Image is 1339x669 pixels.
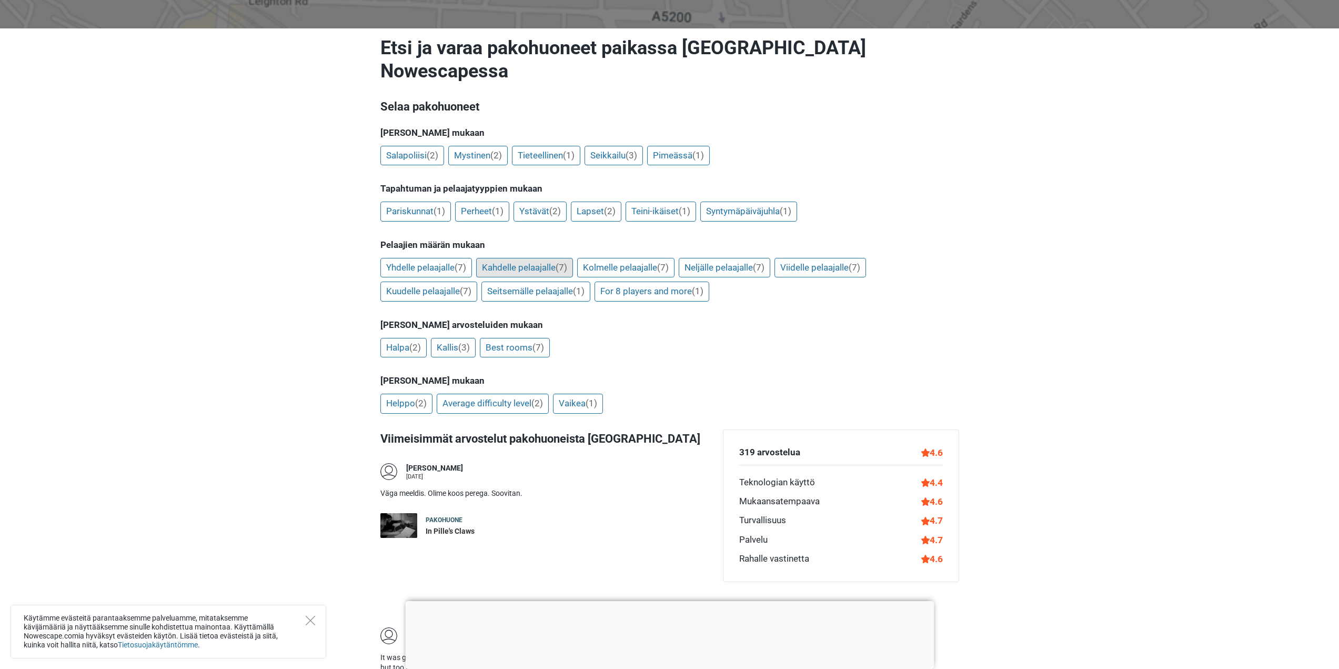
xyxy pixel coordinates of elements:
[380,513,693,538] a: In Pille's Claws Pakohuone In Pille's Claws
[532,342,544,353] span: (7)
[426,516,475,525] div: Pakohuone
[380,556,693,609] iframe: Advertisement
[573,286,585,296] span: (1)
[563,150,575,161] span: (1)
[306,616,315,625] button: Close
[849,262,860,273] span: (7)
[921,514,943,527] div: 4.7
[415,398,427,408] span: (2)
[692,150,704,161] span: (1)
[437,394,549,414] a: Average difficulty level(2)
[553,394,603,414] a: Vaikea(1)
[405,601,934,666] iframe: Advertisement
[514,202,567,222] a: Ystävät(2)
[406,474,463,480] div: [DATE]
[434,206,445,216] span: (1)
[380,239,959,250] h5: Pelaajien määrän mukaan
[626,202,696,222] a: Teini-ikäiset(1)
[380,394,432,414] a: Helppo(2)
[921,552,943,566] div: 4.6
[577,258,674,278] a: Kolmelle pelaajalle(7)
[455,202,509,222] a: Perheet(1)
[739,552,809,566] div: Rahalle vastinetta
[380,202,451,222] a: Pariskunnat(1)
[626,150,637,161] span: (3)
[480,338,550,358] a: Best rooms(7)
[380,282,477,302] a: Kuudelle pelaajalle(7)
[476,258,573,278] a: Kahdelle pelaajalle(7)
[380,98,959,115] h3: Selaa pakohuoneet
[455,262,466,273] span: (7)
[380,375,959,386] h5: [PERSON_NAME] mukaan
[739,495,820,508] div: Mukaansatempaava
[679,206,690,216] span: (1)
[481,282,590,302] a: Seitsemälle pelaajalle(1)
[409,342,421,353] span: (2)
[380,127,959,138] h5: [PERSON_NAME] mukaan
[490,150,502,161] span: (2)
[739,533,768,547] div: Palvelu
[460,286,471,296] span: (7)
[739,514,786,527] div: Turvallisuus
[571,202,621,222] a: Lapset(2)
[431,338,476,358] a: Kallis(3)
[739,446,800,460] div: 319 arvostelua
[556,262,567,273] span: (7)
[380,488,693,499] p: Väga meeldis. Olime koos perega. Soovitan.
[11,605,326,658] div: Käytämme evästeitä parantaaksemme palveluamme, mitataksemme kävijämääriä ja näyttääksemme sinulle...
[921,495,943,508] div: 4.6
[657,262,669,273] span: (7)
[531,398,543,408] span: (2)
[380,146,444,166] a: Salapoliisi(2)
[585,146,643,166] a: Seikkailu(3)
[427,150,438,161] span: (2)
[549,206,561,216] span: (2)
[692,286,703,296] span: (1)
[492,206,504,216] span: (1)
[595,282,709,302] a: For 8 players and more(1)
[118,641,198,649] a: Tietosuojakäytäntömme
[780,206,791,216] span: (1)
[512,146,580,166] a: Tieteellinen(1)
[921,446,943,460] div: 4.6
[586,398,597,408] span: (1)
[458,342,470,353] span: (3)
[647,146,710,166] a: Pimeässä(1)
[406,463,463,474] div: [PERSON_NAME]
[700,202,797,222] a: Syntymäpäiväjuhla(1)
[380,36,959,83] h1: Etsi ja varaa pakohuoneet paikassa [GEOGRAPHIC_DATA] Nowescapessa
[380,338,427,358] a: Halpa(2)
[380,183,959,194] h5: Tapahtuman ja pelaajatyyppien mukaan
[448,146,508,166] a: Mystinen(2)
[604,206,616,216] span: (2)
[380,513,417,538] img: In Pille's Claws
[426,526,475,537] div: In Pille's Claws
[679,258,770,278] a: Neljälle pelaajalle(7)
[753,262,764,273] span: (7)
[739,476,815,490] div: Teknologian käyttö
[380,258,472,278] a: Yhdelle pelaajalle(7)
[774,258,866,278] a: Viidelle pelaajalle(7)
[921,533,943,547] div: 4.7
[380,430,714,448] h3: Viimeisimmät arvostelut pakohuoneista [GEOGRAPHIC_DATA]
[921,476,943,490] div: 4.4
[380,319,959,330] h5: [PERSON_NAME] arvosteluiden mukaan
